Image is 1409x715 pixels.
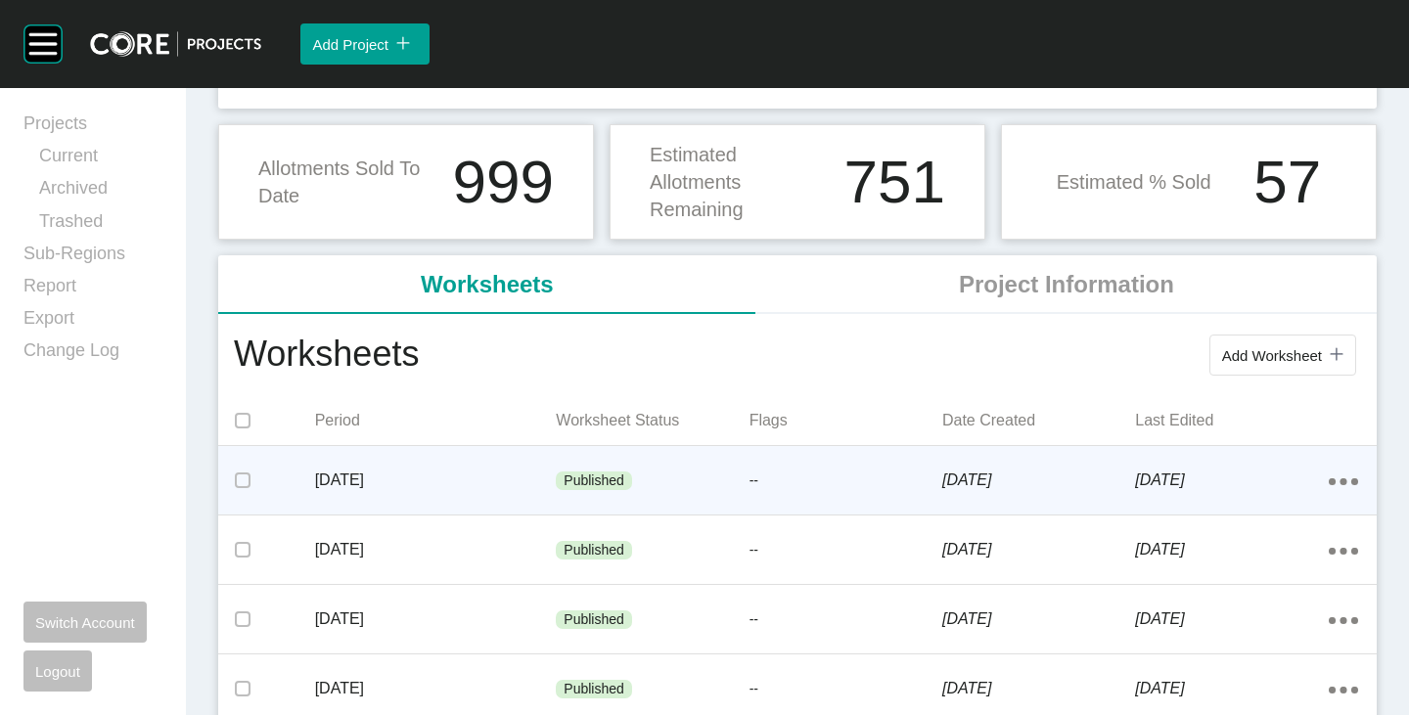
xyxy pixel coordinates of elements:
[564,610,624,630] p: Published
[312,36,388,53] span: Add Project
[756,255,1377,314] li: Project Information
[750,680,942,699] p: --
[258,155,441,209] p: Allotments Sold To Date
[315,539,557,560] p: [DATE]
[1057,168,1211,196] p: Estimated % Sold
[23,274,162,306] a: Report
[1135,410,1328,431] p: Last Edited
[942,539,1135,560] p: [DATE]
[750,541,942,560] p: --
[1135,678,1328,699] p: [DATE]
[1135,608,1328,630] p: [DATE]
[23,242,162,274] a: Sub-Regions
[90,31,261,57] img: core-logo-dark.3138cae2.png
[942,678,1135,699] p: [DATE]
[23,602,147,643] button: Switch Account
[315,410,557,431] p: Period
[942,608,1135,630] p: [DATE]
[23,306,162,338] a: Export
[750,610,942,630] p: --
[1253,152,1321,212] h1: 57
[1209,335,1356,376] button: Add Worksheet
[750,471,942,491] p: --
[844,152,945,212] h1: 751
[315,469,557,491] p: [DATE]
[35,614,135,631] span: Switch Account
[35,663,80,680] span: Logout
[315,678,557,699] p: [DATE]
[564,541,624,560] p: Published
[39,144,162,176] a: Current
[23,650,92,692] button: Logout
[39,176,162,208] a: Archived
[556,410,749,431] p: Worksheet Status
[650,141,833,223] p: Estimated Allotments Remaining
[315,608,557,630] p: [DATE]
[750,410,942,431] p: Flags
[300,23,430,65] button: Add Project
[39,209,162,242] a: Trashed
[234,330,419,380] h1: Worksheets
[942,410,1135,431] p: Date Created
[1135,469,1328,491] p: [DATE]
[1222,347,1322,364] span: Add Worksheet
[942,469,1135,491] p: [DATE]
[453,152,554,212] h1: 999
[1135,539,1328,560] p: [DATE]
[218,255,756,314] li: Worksheets
[564,471,624,491] p: Published
[564,680,624,699] p: Published
[23,112,162,144] a: Projects
[23,338,162,371] a: Change Log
